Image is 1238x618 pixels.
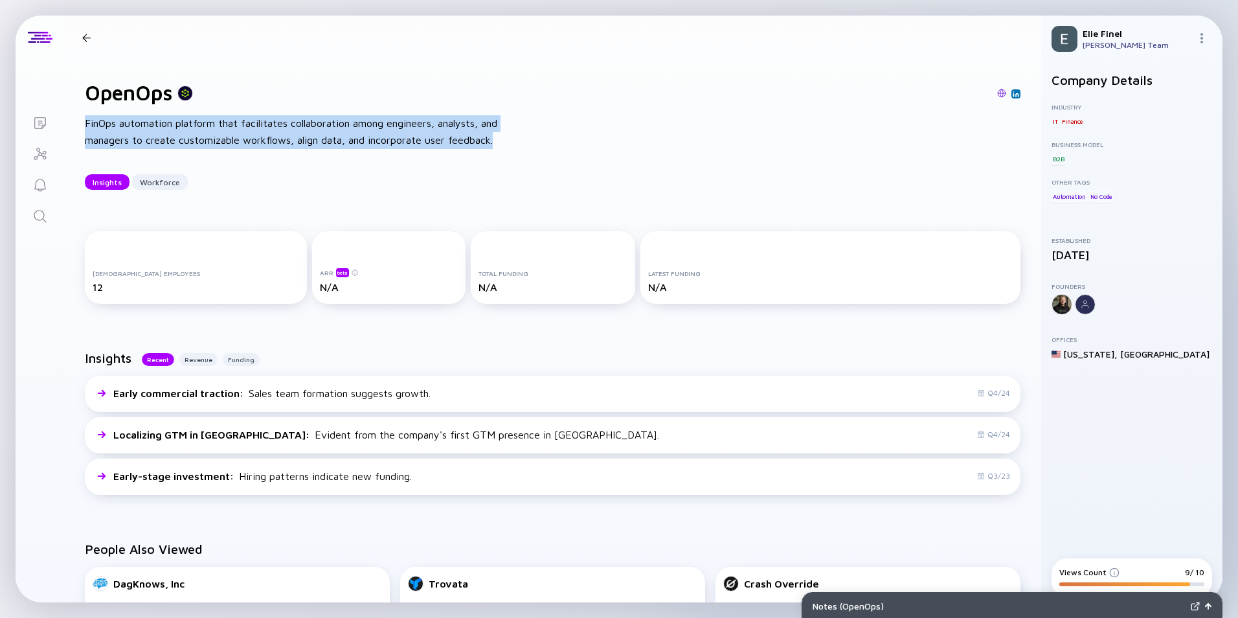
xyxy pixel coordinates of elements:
[1052,178,1212,186] div: Other Tags
[1052,26,1077,52] img: Elie Profile Picture
[1013,91,1019,97] img: OpenOps Linkedin Page
[1083,40,1191,50] div: [PERSON_NAME] Team
[142,353,174,366] button: Recent
[1052,236,1212,244] div: Established
[16,200,64,231] a: Search
[16,137,64,168] a: Investor Map
[113,429,659,441] div: Evident from the company's first GTM presence in [GEOGRAPHIC_DATA].
[478,281,627,293] div: N/A
[1059,567,1120,577] div: Views Count
[813,601,1186,612] div: Notes ( OpenOps )
[1052,115,1059,128] div: IT
[85,172,129,192] div: Insights
[977,471,1010,481] div: Q3/23
[1052,152,1065,165] div: B2B
[113,387,246,399] span: Early commercial traction :
[1052,248,1212,262] div: [DATE]
[648,281,1013,293] div: N/A
[1191,602,1200,611] img: Expand Notes
[93,281,299,293] div: 12
[1185,567,1204,577] div: 9/ 10
[16,168,64,200] a: Reminders
[179,353,218,366] button: Revenue
[113,387,431,399] div: Sales team formation suggests growth.
[223,353,260,366] button: Funding
[113,429,312,441] span: Localizing GTM in [GEOGRAPHIC_DATA] :
[132,174,188,190] button: Workforce
[1061,115,1084,128] div: Finance
[1052,73,1212,87] h2: Company Details
[336,268,349,277] div: beta
[977,429,1010,439] div: Q4/24
[1052,282,1212,290] div: Founders
[85,542,1020,556] h2: People Also Viewed
[85,350,131,365] h2: Insights
[1052,336,1212,343] div: Offices
[1197,33,1207,43] img: Menu
[320,281,457,293] div: N/A
[85,174,129,190] button: Insights
[85,115,499,148] div: FinOps automation platform that facilitates collaboration among engineers, analysts, and managers...
[85,80,172,105] h1: OpenOps
[93,269,299,277] div: [DEMOGRAPHIC_DATA] Employees
[648,269,1013,277] div: Latest Funding
[744,578,819,589] div: Crash Override
[1205,603,1211,610] img: Open Notes
[1052,350,1061,359] img: United States Flag
[1052,190,1087,203] div: Automation
[1083,28,1191,39] div: Elie Finel
[113,470,412,482] div: Hiring patterns indicate new funding.
[997,89,1006,98] img: OpenOps Website
[132,172,188,192] div: Workforce
[113,470,236,482] span: Early-stage investment :
[977,388,1010,398] div: Q4/24
[478,269,627,277] div: Total Funding
[1089,190,1114,203] div: No Code
[1052,103,1212,111] div: Industry
[1052,141,1212,148] div: Business Model
[1063,349,1118,360] div: [US_STATE] ,
[16,106,64,137] a: Lists
[1120,349,1210,360] div: [GEOGRAPHIC_DATA]
[429,578,468,589] div: Trovata
[113,578,185,589] div: DagKnows, Inc
[320,268,457,277] div: ARR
